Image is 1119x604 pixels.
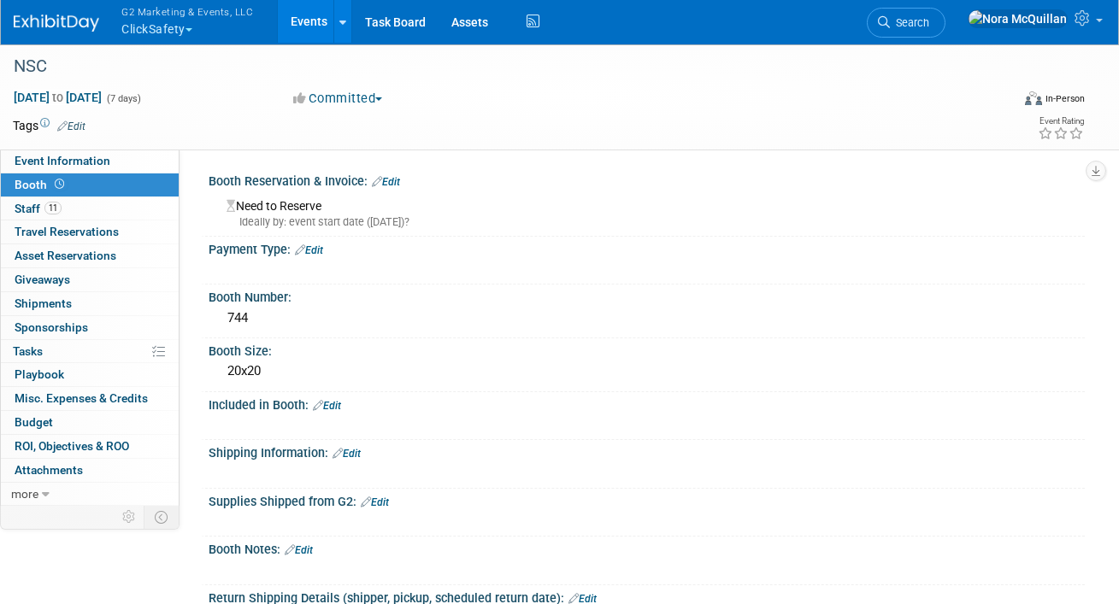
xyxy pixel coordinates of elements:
div: Booth Number: [209,284,1085,306]
a: Search [867,8,945,38]
span: Booth not reserved yet [51,178,68,191]
span: Travel Reservations [15,225,119,238]
div: Booth Notes: [209,537,1085,559]
span: Event Information [15,154,110,167]
span: Asset Reservations [15,249,116,262]
div: 20x20 [221,358,1072,384]
a: Attachments [1,459,179,482]
div: Need to Reserve [221,193,1072,230]
div: NSC [8,51,993,82]
div: In-Person [1045,92,1085,105]
a: Edit [372,176,400,188]
span: Tasks [13,344,43,358]
div: Event Format [928,89,1085,114]
a: ROI, Objectives & ROO [1,435,179,458]
span: G2 Marketing & Events, LLC [121,3,253,21]
a: Asset Reservations [1,244,179,267]
td: Toggle Event Tabs [144,506,180,528]
img: Nora McQuillan [968,9,1068,28]
div: Included in Booth: [209,392,1085,414]
div: Payment Type: [209,237,1085,259]
a: Booth [1,173,179,196]
span: Booth [15,178,68,191]
span: Playbook [15,367,64,381]
span: Staff [15,202,62,215]
a: Travel Reservations [1,220,179,243]
span: Sponsorships [15,320,88,334]
a: Misc. Expenses & Credits [1,387,179,410]
a: Playbook [1,363,179,386]
span: [DATE] [DATE] [13,90,103,105]
a: Edit [57,120,85,132]
div: 744 [221,305,1072,331]
a: Edit [333,448,361,460]
div: Event Rating [1038,117,1084,126]
a: Giveaways [1,268,179,291]
a: Staff11 [1,197,179,220]
span: Search [890,16,929,29]
span: Misc. Expenses & Credits [15,391,148,405]
div: Shipping Information: [209,440,1085,462]
span: Giveaways [15,273,70,286]
button: Committed [287,90,389,108]
div: Booth Size: [209,338,1085,360]
img: ExhibitDay [14,15,99,32]
a: more [1,483,179,506]
span: (7 days) [105,93,141,104]
span: to [50,91,66,104]
span: ROI, Objectives & ROO [15,439,129,453]
a: Shipments [1,292,179,315]
div: Supplies Shipped from G2: [209,489,1085,511]
a: Edit [285,544,313,556]
a: Budget [1,411,179,434]
span: more [11,487,38,501]
span: Shipments [15,296,72,310]
img: Format-Inperson.png [1025,91,1042,105]
a: Edit [313,400,341,412]
span: 11 [44,202,62,214]
a: Sponsorships [1,316,179,339]
span: Budget [15,415,53,429]
div: Booth Reservation & Invoice: [209,168,1085,191]
span: Attachments [15,463,83,477]
a: Edit [361,496,389,508]
td: Personalize Event Tab Strip [115,506,144,528]
a: Edit [295,244,323,256]
a: Tasks [1,340,179,363]
td: Tags [13,117,85,134]
a: Event Information [1,150,179,173]
div: Ideally by: event start date ([DATE])? [227,214,1072,230]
